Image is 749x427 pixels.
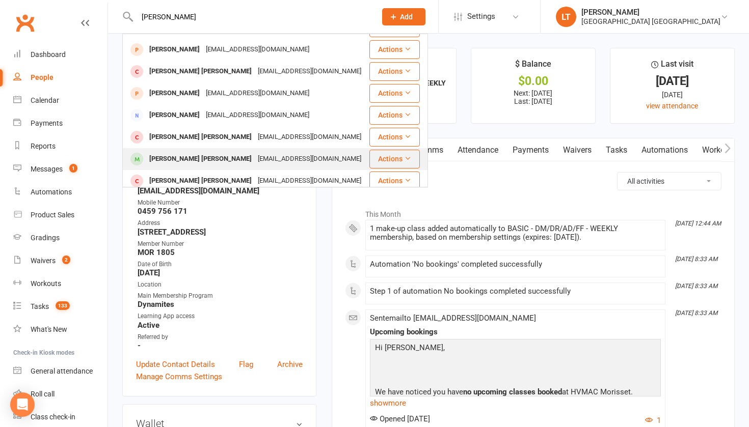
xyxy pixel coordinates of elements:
div: Workouts [31,279,61,288]
div: [EMAIL_ADDRESS][DOMAIN_NAME] [203,86,312,101]
div: 1 make-up class added automatically to BASIC - DM/DR/AD/FF - WEEKLY membership, based on membersh... [370,224,661,242]
div: Payments [31,119,63,127]
a: Waivers [556,138,599,162]
a: Automations [13,181,108,204]
div: [GEOGRAPHIC_DATA] [GEOGRAPHIC_DATA] [581,17,720,26]
a: Workouts [13,272,108,295]
div: [PERSON_NAME] [PERSON_NAME] [146,64,255,79]
div: Referred by [138,332,303,342]
a: Roll call [13,383,108,406]
button: Add [382,8,425,25]
a: People [13,66,108,89]
div: Step 1 of automation No bookings completed successfully [370,287,661,296]
strong: 0459 756 171 [138,207,303,216]
div: [DATE] [620,76,725,87]
button: Actions [369,40,420,59]
strong: [DATE] [138,268,303,277]
div: Messages [31,165,63,173]
a: Calendar [13,89,108,112]
strong: - [138,341,303,350]
button: 1 [645,414,661,426]
button: Actions [369,150,420,168]
div: Roll call [31,390,55,398]
div: [PERSON_NAME] [PERSON_NAME] [146,130,255,145]
div: [EMAIL_ADDRESS][DOMAIN_NAME] [255,64,364,79]
a: What's New [13,318,108,341]
button: Actions [369,128,420,146]
a: Payments [13,112,108,135]
a: Product Sales [13,204,108,226]
a: Update Contact Details [136,358,215,371]
div: [DATE] [620,89,725,100]
strong: [STREET_ADDRESS] [138,227,303,237]
a: Payments [505,138,556,162]
a: show more [370,396,661,410]
strong: Dynamites [138,300,303,309]
p: Hi [PERSON_NAME], [372,341,658,356]
a: General attendance kiosk mode [13,360,108,383]
div: [EMAIL_ADDRESS][DOMAIN_NAME] [255,152,364,166]
li: This Month [345,204,721,220]
button: Actions [369,84,420,102]
div: Tasks [31,302,49,310]
div: [EMAIL_ADDRESS][DOMAIN_NAME] [203,42,312,57]
a: Reports [13,135,108,158]
div: Automations [31,188,72,196]
div: Address [138,218,303,228]
div: $0.00 [480,76,586,87]
span: Opened [DATE] [370,414,430,423]
div: General attendance [31,367,93,375]
div: Waivers [31,257,56,265]
strong: MOR 1805 [138,248,303,257]
strong: [EMAIL_ADDRESS][DOMAIN_NAME] [138,186,303,195]
div: Learning App access [138,311,303,321]
div: Dashboard [31,50,66,59]
i: [DATE] 8:33 AM [675,255,717,263]
h3: Activity [345,172,721,188]
div: [PERSON_NAME] [581,8,720,17]
span: 133 [56,301,70,310]
a: Manage Comms Settings [136,371,222,383]
div: $ Balance [515,58,551,76]
button: Actions [369,172,420,190]
a: Waivers 2 [13,249,108,272]
div: Product Sales [31,211,74,219]
div: Member Number [138,239,303,249]
span: Sent email to [EMAIL_ADDRESS][DOMAIN_NAME] [370,314,536,323]
span: 2 [62,255,70,264]
div: Upcoming bookings [370,328,661,336]
span: Settings [467,5,495,28]
div: Date of Birth [138,260,303,269]
div: Reports [31,142,56,150]
div: Mobile Number [138,198,303,208]
div: Last visit [651,58,693,76]
div: Automation 'No bookings' completed successfully [370,260,661,269]
a: Tasks 133 [13,295,108,318]
a: Dashboard [13,43,108,66]
div: Main Membership Program [138,291,303,301]
i: [DATE] 8:33 AM [675,282,717,290]
b: no upcoming classes booked [463,387,562,396]
div: [PERSON_NAME] [146,108,203,123]
div: Open Intercom Messenger [10,392,35,417]
a: Automations [634,138,695,162]
i: [DATE] 12:44 AM [675,220,721,227]
a: Workouts [695,138,743,162]
div: What's New [31,325,67,333]
div: [PERSON_NAME] [146,42,203,57]
a: Gradings [13,226,108,249]
strong: Active [138,321,303,330]
a: Tasks [599,138,634,162]
button: Actions [369,106,420,124]
span: 1 [69,164,77,173]
span: Add [400,13,413,21]
div: People [31,73,53,81]
div: Location [138,280,303,290]
a: Clubworx [12,10,38,36]
a: view attendance [646,102,698,110]
div: LT [556,7,576,27]
p: We have noticed you have at HVMAC Morisset. [372,386,658,401]
input: Search... [134,10,369,24]
div: [EMAIL_ADDRESS][DOMAIN_NAME] [255,174,364,188]
p: Next: [DATE] Last: [DATE] [480,89,586,105]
